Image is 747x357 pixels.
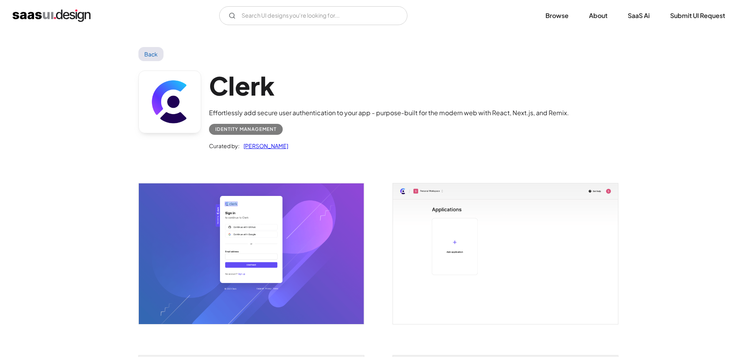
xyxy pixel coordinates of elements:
div: Effortlessly add secure user authentication to your app - purpose-built for the modern web with R... [209,108,569,118]
a: Back [138,47,164,61]
img: 643a34d47415da8e3b60f655_Clerk%20Applications%20Screen.png [393,183,618,324]
a: Browse [536,7,578,24]
div: Identity Management [215,125,276,134]
a: home [13,9,91,22]
a: [PERSON_NAME] [240,141,288,150]
a: open lightbox [393,183,618,324]
div: Curated by: [209,141,240,150]
a: open lightbox [139,183,364,324]
a: Submit UI Request [661,7,734,24]
input: Search UI designs you're looking for... [219,6,407,25]
h1: Clerk [209,71,569,101]
a: SaaS Ai [618,7,659,24]
a: About [580,7,617,24]
img: 643a34d7b8fcd6d027f1f75a_Clerk%20Signup%20Screen.png [139,183,364,324]
form: Email Form [219,6,407,25]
